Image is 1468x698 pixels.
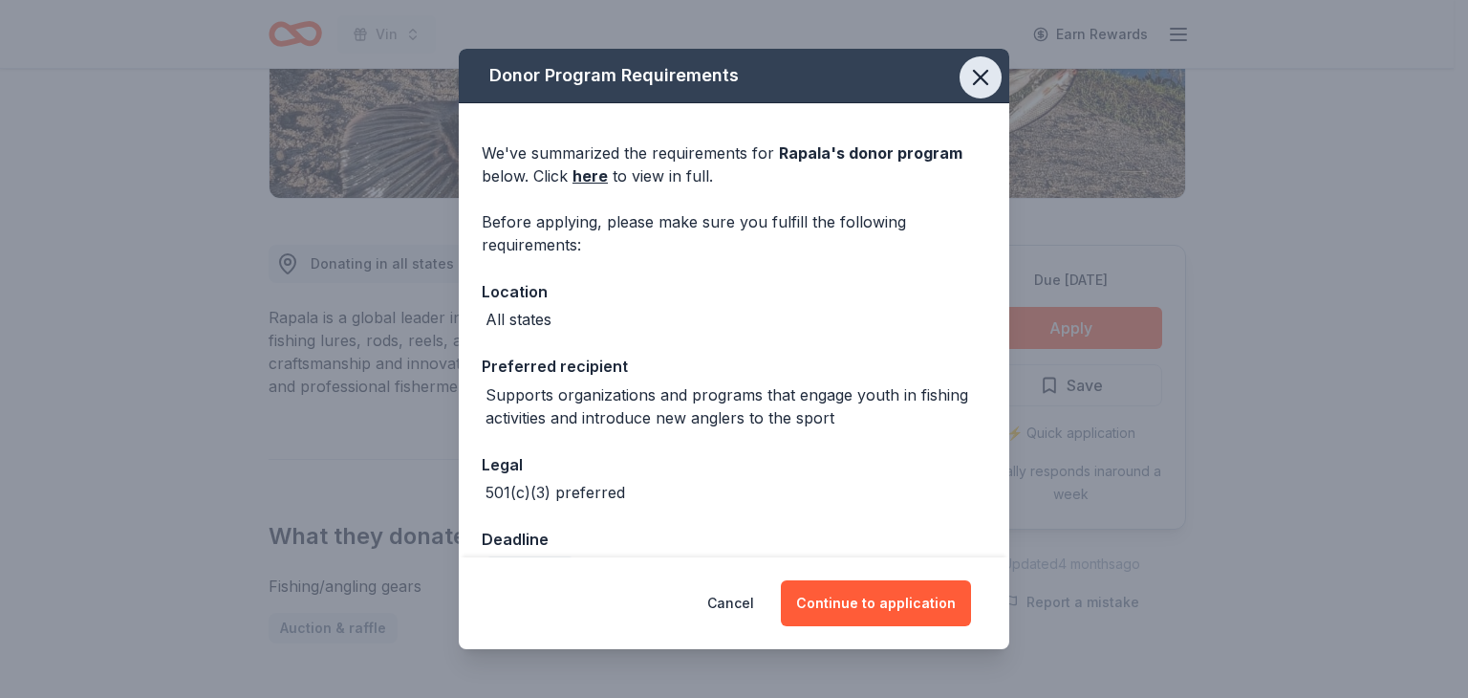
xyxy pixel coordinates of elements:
[486,383,986,429] div: Supports organizations and programs that engage youth in fishing activities and introduce new ang...
[486,556,574,583] div: Due [DATE]
[572,164,608,187] a: here
[779,143,962,163] span: Rapala 's donor program
[486,481,625,504] div: 501(c)(3) preferred
[482,354,986,379] div: Preferred recipient
[482,452,986,477] div: Legal
[482,142,986,187] div: We've summarized the requirements for below. Click to view in full.
[781,580,971,626] button: Continue to application
[482,527,986,552] div: Deadline
[482,210,986,256] div: Before applying, please make sure you fulfill the following requirements:
[707,580,754,626] button: Cancel
[486,308,551,331] div: All states
[459,49,1009,103] div: Donor Program Requirements
[482,279,986,304] div: Location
